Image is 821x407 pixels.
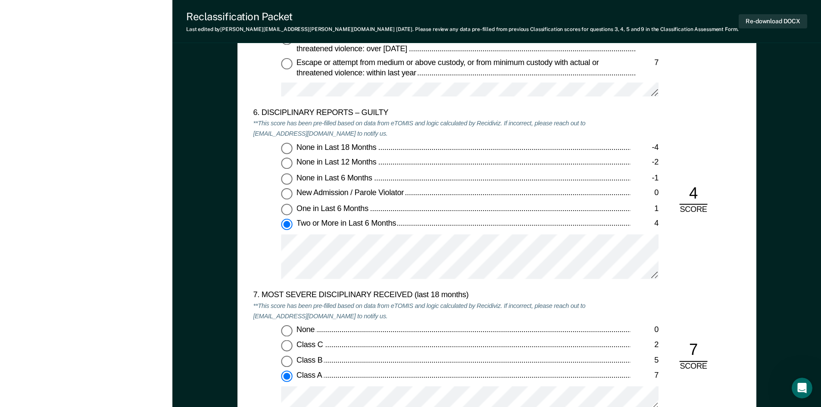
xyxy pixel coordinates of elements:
[281,204,292,215] input: One in Last 6 Months1
[253,108,631,118] div: 6. DISCIPLINARY REPORTS – GUILTY
[296,58,599,77] span: Escape or attempt from medium or above custody, or from minimum custody with actual or threatened...
[672,362,714,372] div: SCORE
[281,219,292,230] input: Two or More in Last 6 Months4
[296,143,378,152] span: None in Last 18 Months
[296,356,324,364] span: Class B
[631,341,659,351] div: 2
[631,143,659,153] div: -4
[672,205,714,215] div: SCORE
[186,10,738,23] div: Reclassification Packet
[296,158,378,167] span: None in Last 12 Months
[281,341,292,352] input: Class C2
[281,189,292,200] input: New Admission / Parole Violator0
[296,341,324,349] span: Class C
[281,174,292,185] input: None in Last 6 Months-1
[281,325,292,336] input: None0
[281,143,292,154] input: None in Last 18 Months-4
[296,189,405,197] span: New Admission / Parole Violator
[679,184,707,205] div: 4
[631,371,659,382] div: 7
[253,119,585,137] em: **This score has been pre-filled based on data from eTOMIS and logic calculated by Recidiviz. If ...
[186,26,738,32] div: Last edited by [PERSON_NAME][EMAIL_ADDRESS][PERSON_NAME][DOMAIN_NAME] . Please review any data pr...
[739,14,807,28] button: Re-download DOCX
[631,219,659,230] div: 4
[631,356,659,366] div: 5
[396,26,412,32] span: [DATE]
[792,378,812,398] iframe: Intercom live chat
[281,158,292,169] input: None in Last 12 Months-2
[679,341,707,362] div: 7
[296,174,373,182] span: None in Last 6 Months
[296,219,397,228] span: Two or More in Last 6 Months
[253,291,631,301] div: 7. MOST SEVERE DISCIPLINARY RECEIVED (last 18 months)
[636,58,659,68] div: 7
[631,204,659,214] div: 1
[281,58,292,69] input: Escape or attempt from medium or above custody, or from minimum custody with actual or threatened...
[296,371,323,380] span: Class A
[631,325,659,336] div: 0
[631,174,659,184] div: -1
[296,204,370,213] span: One in Last 6 Months
[631,158,659,168] div: -2
[296,325,316,334] span: None
[253,302,585,320] em: **This score has been pre-filled based on data from eTOMIS and logic calculated by Recidiviz. If ...
[631,189,659,199] div: 0
[281,371,292,382] input: Class A7
[281,356,292,367] input: Class B5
